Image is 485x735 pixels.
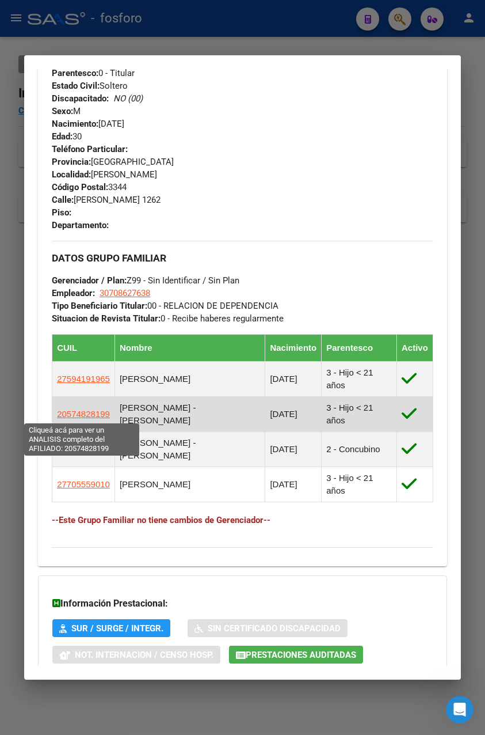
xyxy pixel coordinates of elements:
[52,131,72,142] strong: Edad:
[265,397,322,432] td: [DATE]
[396,335,433,362] th: Activo
[52,275,127,286] strong: Gerenciador / Plan:
[322,362,397,397] td: 3 - Hijo < 21 años
[322,335,397,362] th: Parentesco
[446,696,473,723] iframe: Intercom live chat
[52,288,95,298] strong: Empleador:
[52,313,284,324] span: 0 - Recibe haberes regularmente
[57,444,110,454] span: 27385874842
[52,93,109,104] strong: Discapacitado:
[52,195,161,205] span: [PERSON_NAME] 1262
[52,252,433,264] h3: DATOS GRUPO FAMILIAR
[52,106,81,116] span: M
[52,313,161,324] strong: Situacion de Revista Titular:
[52,335,115,362] th: CUIL
[52,597,433,611] h3: Información Prestacional:
[52,275,239,286] span: Z99 - Sin Identificar / Sin Plan
[52,619,170,637] button: SUR / SURGE / INTEGR.
[52,81,100,91] strong: Estado Civil:
[52,144,128,154] strong: Teléfono Particular:
[52,81,128,91] span: Soltero
[57,409,110,419] span: 20574828199
[322,397,397,432] td: 3 - Hijo < 21 años
[52,106,73,116] strong: Sexo:
[52,646,220,664] button: Not. Internacion / Censo Hosp.
[52,169,91,180] strong: Localidad:
[57,374,110,384] span: 27594191965
[71,623,163,634] span: SUR / SURGE / INTEGR.
[114,432,265,467] td: [PERSON_NAME] - [PERSON_NAME]
[52,207,71,218] strong: Piso:
[52,131,82,142] span: 30
[52,195,74,205] strong: Calle:
[52,119,98,129] strong: Nacimiento:
[52,68,135,78] span: 0 - Titular
[52,301,278,311] span: 00 - RELACION DE DEPENDENCIA
[265,467,322,502] td: [DATE]
[52,182,108,192] strong: Código Postal:
[52,157,174,167] span: [GEOGRAPHIC_DATA]
[114,397,265,432] td: [PERSON_NAME] - [PERSON_NAME]
[322,432,397,467] td: 2 - Concubino
[188,619,347,637] button: Sin Certificado Discapacidad
[100,288,150,298] span: 30708627638
[75,650,213,660] span: Not. Internacion / Censo Hosp.
[52,182,127,192] span: 3344
[229,646,363,664] button: Prestaciones Auditadas
[114,362,265,397] td: [PERSON_NAME]
[114,467,265,502] td: [PERSON_NAME]
[52,68,98,78] strong: Parentesco:
[246,650,356,660] span: Prestaciones Auditadas
[52,220,109,230] strong: Departamento:
[113,93,143,104] i: NO (00)
[208,623,341,634] span: Sin Certificado Discapacidad
[322,467,397,502] td: 3 - Hijo < 21 años
[52,169,157,180] span: [PERSON_NAME]
[52,514,433,526] h4: --Este Grupo Familiar no tiene cambios de Gerenciador--
[57,479,110,489] span: 27705559010
[265,362,322,397] td: [DATE]
[52,119,124,129] span: [DATE]
[52,301,147,311] strong: Tipo Beneficiario Titular:
[114,335,265,362] th: Nombre
[265,335,322,362] th: Nacimiento
[52,157,91,167] strong: Provincia:
[265,432,322,467] td: [DATE]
